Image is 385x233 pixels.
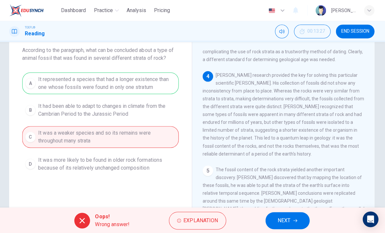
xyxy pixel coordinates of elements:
span: Analysis [128,7,147,14]
button: NEXT [266,211,310,228]
button: Explanation [170,211,227,229]
span: Explanation [184,215,219,225]
span: TOEFL® [26,25,37,30]
div: Hide [294,25,331,38]
span: NEXT [278,215,291,225]
button: Dashboard [60,5,90,16]
button: Practice [92,5,122,16]
span: Pricing [155,7,171,14]
span: Practice [95,7,114,14]
span: [PERSON_NAME] research provided the key for solving this particular scientific [PERSON_NAME]. His... [203,72,364,156]
span: 00:13:27 [308,29,325,34]
img: en [268,8,276,13]
button: 00:13:27 [294,25,331,38]
div: Open Intercom Messenger [363,211,378,226]
div: Mute [275,25,289,38]
span: END SESSION [341,29,369,34]
span: Dashboard [62,7,87,14]
img: EduSynch logo [10,4,45,17]
div: 4 [203,71,214,81]
span: According to the paragraph, what can be concluded about a type of animal fossil that was found in... [23,46,179,62]
div: [PERSON_NAME] [331,7,356,14]
button: Analysis [125,5,150,16]
span: Wrong answer! [96,220,131,228]
button: Pricing [152,5,174,16]
a: EduSynch logo [10,4,60,17]
button: END SESSION [336,25,375,38]
img: Profile picture [316,5,326,16]
div: 5 [203,165,214,175]
span: Oops! [96,212,131,220]
h1: Reading [26,30,46,38]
